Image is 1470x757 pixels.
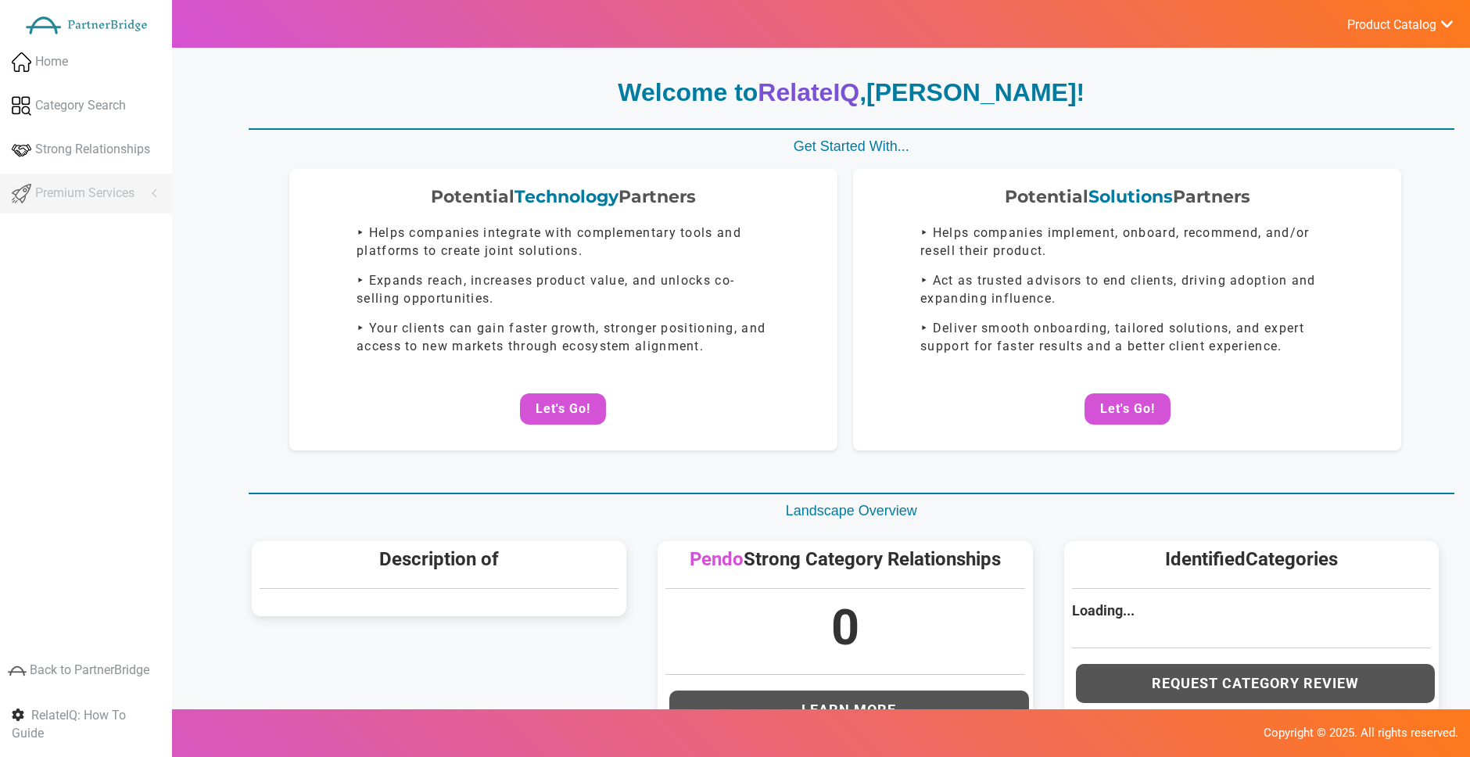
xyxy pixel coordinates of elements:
p: ‣ Helps companies implement, onboard, recommend, and/or resell their product. [920,224,1334,260]
span: 0 [831,599,859,656]
button: Let's Go! [1085,393,1171,425]
p: ‣ Deliver smooth onboarding, tailored solutions, and expert support for faster results and a bett... [920,320,1334,356]
button: Request Category Review [1076,664,1435,703]
a: Product Catalog [1330,13,1454,34]
h5: Strong Category Relationships [665,549,1024,569]
span: RelateIQ: How To Guide [12,708,126,741]
span: Strong Relationships [35,141,150,159]
span: Solutions [1088,186,1173,207]
p: ‣ Helps companies integrate with complementary tools and platforms to create joint solutions. [357,224,770,260]
button: Learn More [669,691,1028,730]
span: Back to PartnerBridge [30,663,149,678]
span: Pendo [690,548,744,570]
div: Potential Partners [305,185,822,209]
p: ‣ Expands reach, increases product value, and unlocks co-selling opportunities. [357,272,770,308]
h5: Identified Categories [1072,549,1431,569]
span: Category Search [35,97,126,115]
div: Potential Partners [869,185,1386,209]
strong: Welcome to , ! [618,78,1085,106]
span: Technology [514,186,618,207]
span: RelateIQ [758,78,859,106]
span: Product Catalog [1347,17,1436,33]
span: Home [35,53,68,71]
img: greyIcon.png [8,662,27,680]
h5: Description of [260,549,618,569]
span: Landscape Overview [786,503,917,518]
p: ‣ Your clients can gain faster growth, stronger positioning, and access to new markets through ec... [357,320,770,356]
button: Let's Go! [520,393,606,425]
span: [PERSON_NAME] [866,78,1076,106]
p: ‣ Act as trusted advisors to end clients, driving adoption and expanding influence. [920,272,1334,308]
div: Loading... [1072,601,1431,621]
span: Get Started With... [794,138,909,154]
p: Copyright © 2025. All rights reserved. [12,725,1458,741]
